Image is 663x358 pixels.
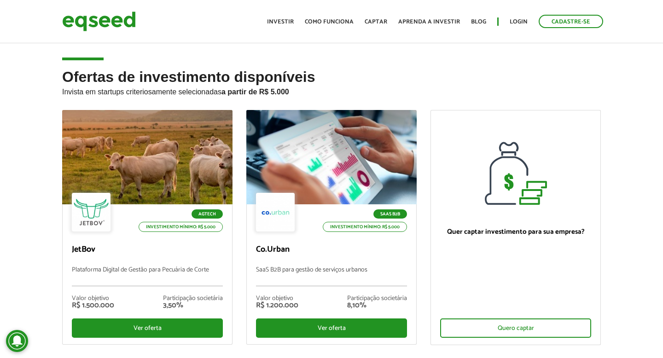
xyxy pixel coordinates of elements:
[440,228,591,236] p: Quer captar investimento para sua empresa?
[365,19,387,25] a: Captar
[221,88,289,96] strong: a partir de R$ 5.000
[430,110,601,345] a: Quer captar investimento para sua empresa? Quero captar
[139,222,223,232] p: Investimento mínimo: R$ 5.000
[373,209,407,219] p: SaaS B2B
[62,85,601,96] p: Invista em startups criteriosamente selecionadas
[72,318,223,338] div: Ver oferta
[440,318,591,338] div: Quero captar
[72,302,114,309] div: R$ 1.500.000
[256,295,298,302] div: Valor objetivo
[305,19,354,25] a: Como funciona
[163,295,223,302] div: Participação societária
[62,9,136,34] img: EqSeed
[256,266,407,286] p: SaaS B2B para gestão de serviços urbanos
[256,245,407,255] p: Co.Urban
[347,302,407,309] div: 8,10%
[510,19,528,25] a: Login
[192,209,223,219] p: Agtech
[163,302,223,309] div: 3,50%
[256,318,407,338] div: Ver oferta
[398,19,460,25] a: Aprenda a investir
[72,266,223,286] p: Plataforma Digital de Gestão para Pecuária de Corte
[323,222,407,232] p: Investimento mínimo: R$ 5.000
[347,295,407,302] div: Participação societária
[256,302,298,309] div: R$ 1.200.000
[62,69,601,110] h2: Ofertas de investimento disponíveis
[246,110,417,345] a: SaaS B2B Investimento mínimo: R$ 5.000 Co.Urban SaaS B2B para gestão de serviços urbanos Valor ob...
[267,19,294,25] a: Investir
[72,245,223,255] p: JetBov
[62,110,233,345] a: Agtech Investimento mínimo: R$ 5.000 JetBov Plataforma Digital de Gestão para Pecuária de Corte V...
[539,15,603,28] a: Cadastre-se
[471,19,486,25] a: Blog
[72,295,114,302] div: Valor objetivo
